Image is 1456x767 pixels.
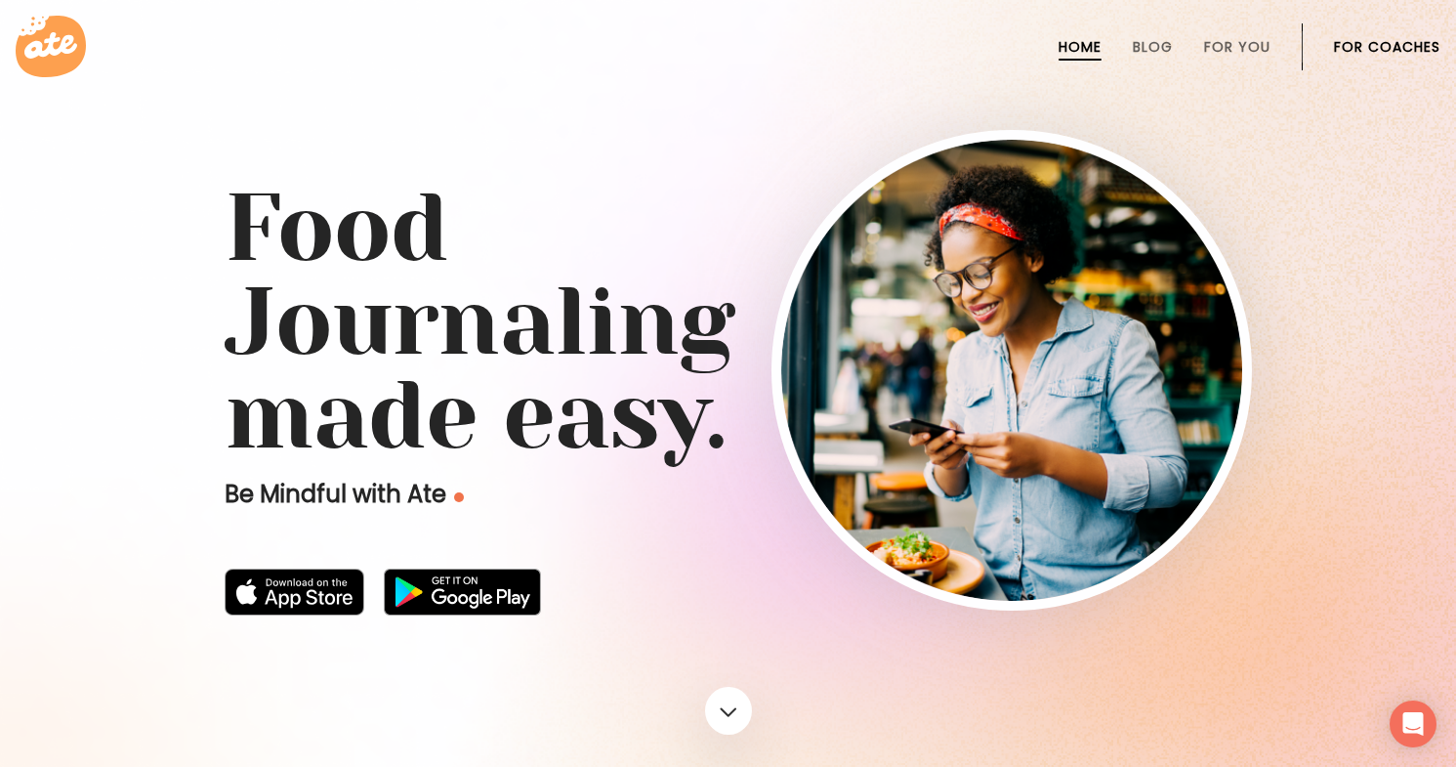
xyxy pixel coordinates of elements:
[1334,39,1440,55] a: For Coaches
[1204,39,1270,55] a: For You
[225,479,771,510] p: Be Mindful with Ate
[781,140,1242,601] img: home-hero-img-rounded.png
[1390,701,1436,747] div: Open Intercom Messenger
[225,569,365,616] img: badge-download-apple.svg
[1133,39,1173,55] a: Blog
[1059,39,1102,55] a: Home
[384,569,541,616] img: badge-download-google.png
[225,182,1232,463] h1: Food Journaling made easy.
